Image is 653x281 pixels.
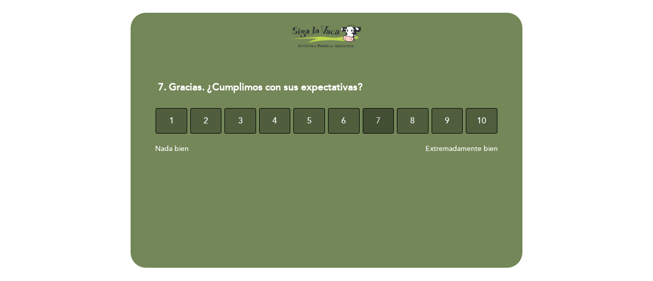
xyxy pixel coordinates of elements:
[190,108,222,134] button: 2
[432,108,463,134] button: 9
[397,108,429,134] button: 8
[307,107,312,135] span: 5
[259,108,291,134] button: 4
[328,108,360,134] button: 6
[293,108,325,134] button: 5
[341,107,346,135] span: 6
[466,108,497,134] button: 10
[224,108,256,134] button: 3
[238,107,243,135] span: 3
[410,107,415,135] span: 8
[291,23,362,48] img: header_1632954474.png
[169,107,174,135] span: 1
[156,108,187,134] button: 1
[155,144,189,153] span: Nada bien
[272,107,277,135] span: 4
[150,75,503,100] div: 7. Gracias. ¿Cumplimos con sus expectativas?
[477,107,486,135] span: 10
[425,144,498,153] span: Extremadamente bien
[376,107,381,135] span: 7
[363,108,394,134] button: 7
[204,107,208,135] span: 2
[445,107,449,135] span: 9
